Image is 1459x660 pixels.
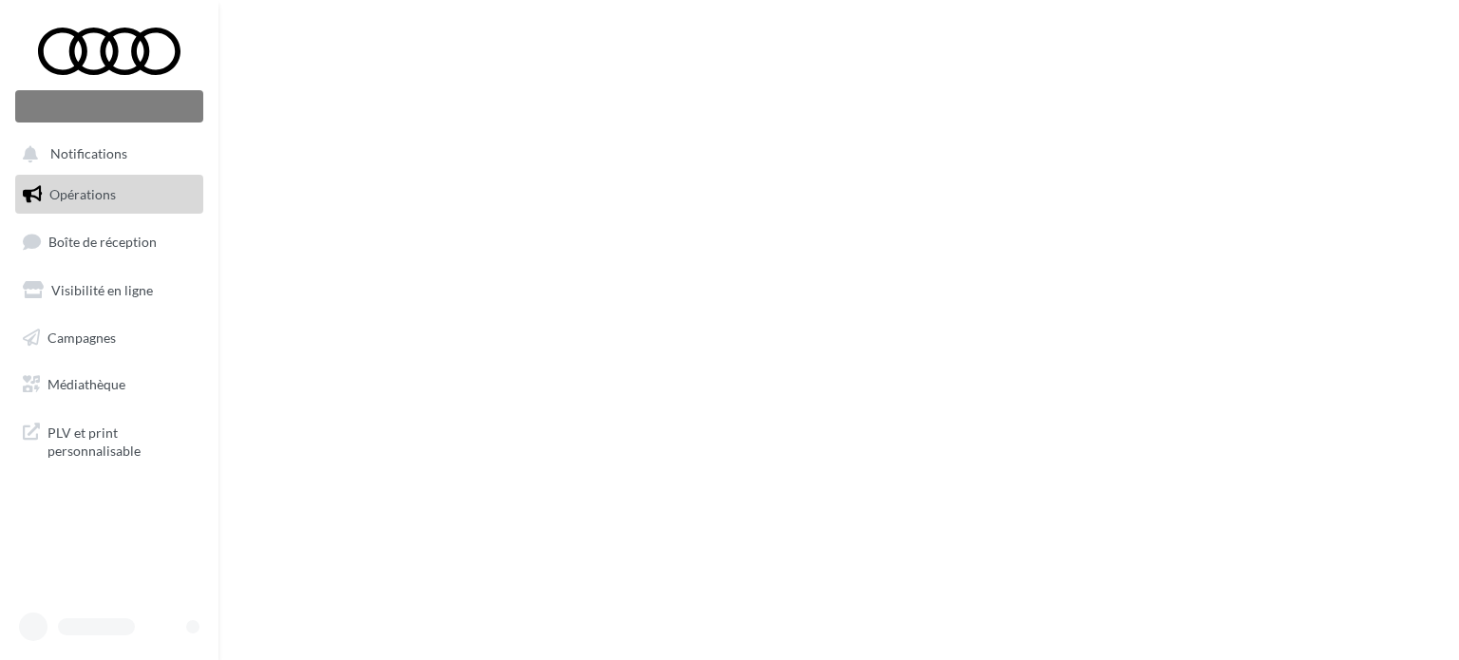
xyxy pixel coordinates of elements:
a: PLV et print personnalisable [11,412,207,468]
span: Boîte de réception [48,234,157,250]
a: Opérations [11,175,207,215]
span: Visibilité en ligne [51,282,153,298]
span: Médiathèque [47,376,125,392]
a: Visibilité en ligne [11,271,207,311]
span: Opérations [49,186,116,202]
a: Médiathèque [11,365,207,405]
span: PLV et print personnalisable [47,420,196,461]
span: Campagnes [47,329,116,345]
div: Nouvelle campagne [15,90,203,123]
a: Boîte de réception [11,221,207,262]
a: Campagnes [11,318,207,358]
span: Notifications [50,146,127,162]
